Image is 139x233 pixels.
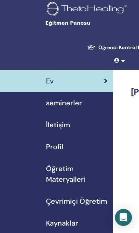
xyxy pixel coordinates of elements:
div: Open Intercom Messenger [115,209,132,226]
span: Öğretim Materyalleri [46,163,108,185]
span: Çevrimiçi Öğretim [46,196,107,206]
span: Ev [46,76,54,86]
img: logo.png [47,2,129,18]
span: İletişim [46,120,70,130]
span: Kaynaklar [46,218,78,228]
span: Profil [46,141,63,152]
span: seminerler [46,98,82,108]
img: graduation-cap-white.svg [87,45,95,51]
button: Toggle navigation [38,27,90,41]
